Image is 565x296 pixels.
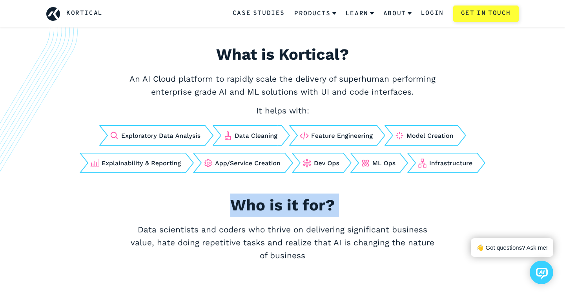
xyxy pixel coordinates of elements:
[86,43,479,66] h2: What is Kortical?
[126,223,439,263] p: Data scientists and coders who thrive on delivering significant business value, hate doing repeti...
[66,9,103,19] a: Kortical
[421,9,444,19] a: Login
[346,4,374,24] a: Learn
[233,9,285,19] a: Case Studies
[126,104,439,117] p: It helps with:
[86,194,479,217] h2: Who is it for?
[294,4,336,24] a: Products
[453,5,519,22] a: Get in touch
[126,73,439,99] p: An AI Cloud platform to rapidly scale the delivery of superhuman performing enterprise grade AI a...
[78,124,487,175] img: platform-uses-3836992565dc8e8d69c2721f31cd6e59.svg
[383,4,412,24] a: About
